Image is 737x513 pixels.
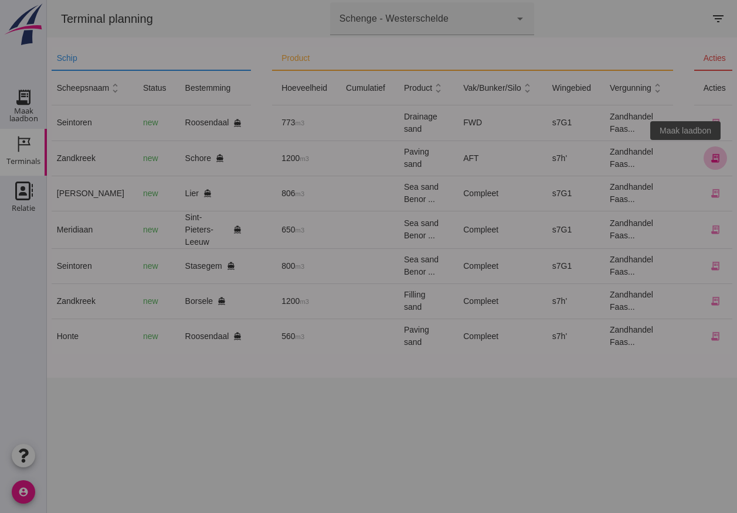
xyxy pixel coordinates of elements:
[407,248,496,283] td: Compleet
[553,319,626,354] td: Zandhandel Faas...
[357,83,398,93] span: product
[663,188,674,199] i: receipt_long
[225,283,290,319] td: 1200
[138,117,195,129] div: Roosendaal
[663,118,674,128] i: receipt_long
[553,105,626,141] td: Zandhandel Faas...
[10,83,75,93] span: scheepsnaam
[138,152,195,165] div: Schore
[664,12,678,26] i: filter_list
[62,82,74,94] i: unfold_more
[290,70,348,105] th: cumulatief
[87,211,129,248] td: new
[496,176,553,211] td: s7G1
[496,141,553,176] td: s7h'
[466,12,480,26] i: arrow_drop_down
[496,248,553,283] td: s7G1
[663,331,674,341] i: receipt_long
[5,11,116,27] div: Terminal planning
[407,211,496,248] td: Compleet
[225,176,290,211] td: 806
[225,211,290,248] td: 650
[10,117,77,129] div: Seintoren
[87,105,129,141] td: new
[293,12,402,26] div: Schenge - Westerschelde
[138,330,195,343] div: Roosendaal
[87,141,129,176] td: new
[225,319,290,354] td: 560
[87,176,129,211] td: new
[225,70,290,105] th: hoeveelheid
[138,295,195,307] div: Borsele
[348,283,407,319] td: Filling sand
[348,319,407,354] td: Paving sand
[553,211,626,248] td: Zandhandel Faas...
[496,70,553,105] th: wingebied
[416,83,487,93] span: vak/bunker/silo
[496,105,553,141] td: s7G1
[87,319,129,354] td: new
[138,211,195,248] div: Sint-Pieters-Leeuw
[553,141,626,176] td: Zandhandel Faas...
[496,211,553,248] td: s7G1
[249,333,258,340] small: m3
[407,319,496,354] td: Compleet
[474,82,487,94] i: unfold_more
[348,141,407,176] td: Paving sand
[10,260,77,272] div: Seintoren
[171,297,179,305] i: directions_boat
[225,248,290,283] td: 800
[138,260,195,272] div: Stasegem
[663,296,674,306] i: receipt_long
[87,248,129,283] td: new
[663,153,674,163] i: receipt_long
[663,261,674,271] i: receipt_long
[10,330,77,343] div: Honte
[407,283,496,319] td: Compleet
[663,224,674,235] i: receipt_long
[87,70,129,105] th: status
[496,319,553,354] td: s7h'
[647,47,690,70] th: acties
[10,295,77,307] div: Zandkreek
[129,70,205,105] th: bestemming
[348,176,407,211] td: Sea sand Benor ...
[249,227,258,234] small: m3
[249,119,258,126] small: m3
[385,82,398,94] i: unfold_more
[186,119,195,127] i: directions_boat
[553,248,626,283] td: Zandhandel Faas...
[553,283,626,319] td: Zandhandel Faas...
[1,47,205,70] th: schip
[249,190,258,197] small: m3
[225,105,290,141] td: 773
[604,82,617,94] i: unfold_more
[186,332,195,340] i: directions_boat
[157,189,165,197] i: directions_boat
[138,187,195,200] div: Lier
[563,83,617,93] span: vergunning
[407,176,496,211] td: Compleet
[553,176,626,211] td: Zandhandel Faas...
[348,211,407,248] td: Sea sand Benor ...
[407,141,496,176] td: AFT
[10,152,77,165] div: Zandkreek
[253,298,262,305] small: m3
[10,224,77,236] div: Meridiaan
[186,225,195,234] i: directions_boat
[87,283,129,319] td: new
[496,283,553,319] td: s7h'
[225,141,290,176] td: 1200
[253,155,262,162] small: m3
[348,105,407,141] td: Drainage sand
[348,248,407,283] td: Sea sand Benor ...
[647,70,690,105] th: acties
[10,187,77,200] div: [PERSON_NAME]
[407,105,496,141] td: FWD
[225,47,626,70] th: product
[180,262,188,270] i: directions_boat
[249,263,258,270] small: m3
[169,154,177,162] i: directions_boat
